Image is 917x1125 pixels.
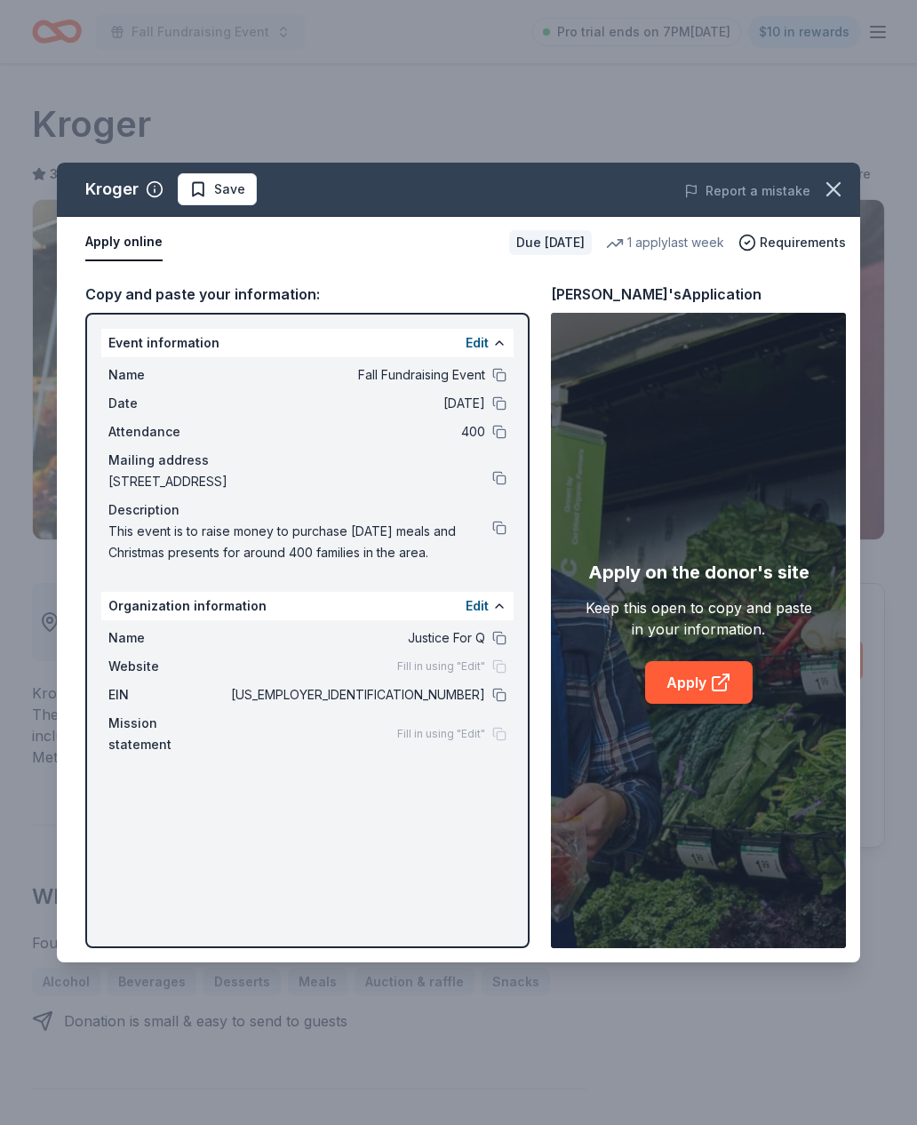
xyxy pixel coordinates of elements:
[85,224,163,261] button: Apply online
[588,558,809,586] div: Apply on the donor's site
[85,283,530,306] div: Copy and paste your information:
[108,393,227,414] span: Date
[227,684,485,706] span: [US_EMPLOYER_IDENTIFICATION_NUMBER]
[101,592,514,620] div: Organization information
[509,230,592,255] div: Due [DATE]
[227,364,485,386] span: Fall Fundraising Event
[108,471,492,492] span: [STREET_ADDRESS]
[397,727,485,741] span: Fill in using "Edit"
[108,421,227,443] span: Attendance
[101,329,514,357] div: Event information
[108,627,227,649] span: Name
[397,659,485,674] span: Fill in using "Edit"
[108,656,227,677] span: Website
[760,232,846,253] span: Requirements
[227,627,485,649] span: Justice For Q
[551,283,762,306] div: [PERSON_NAME]'s Application
[466,595,489,617] button: Edit
[227,393,485,414] span: [DATE]
[645,661,753,704] a: Apply
[738,232,846,253] button: Requirements
[214,179,245,200] span: Save
[227,421,485,443] span: 400
[466,332,489,354] button: Edit
[85,175,139,203] div: Kroger
[580,597,817,640] div: Keep this open to copy and paste in your information.
[178,173,257,205] button: Save
[108,521,492,563] span: This event is to raise money to purchase [DATE] meals and Christmas presents for around 400 famil...
[108,684,227,706] span: EIN
[108,450,506,471] div: Mailing address
[684,180,810,202] button: Report a mistake
[606,232,724,253] div: 1 apply last week
[108,364,227,386] span: Name
[108,499,506,521] div: Description
[108,713,227,755] span: Mission statement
